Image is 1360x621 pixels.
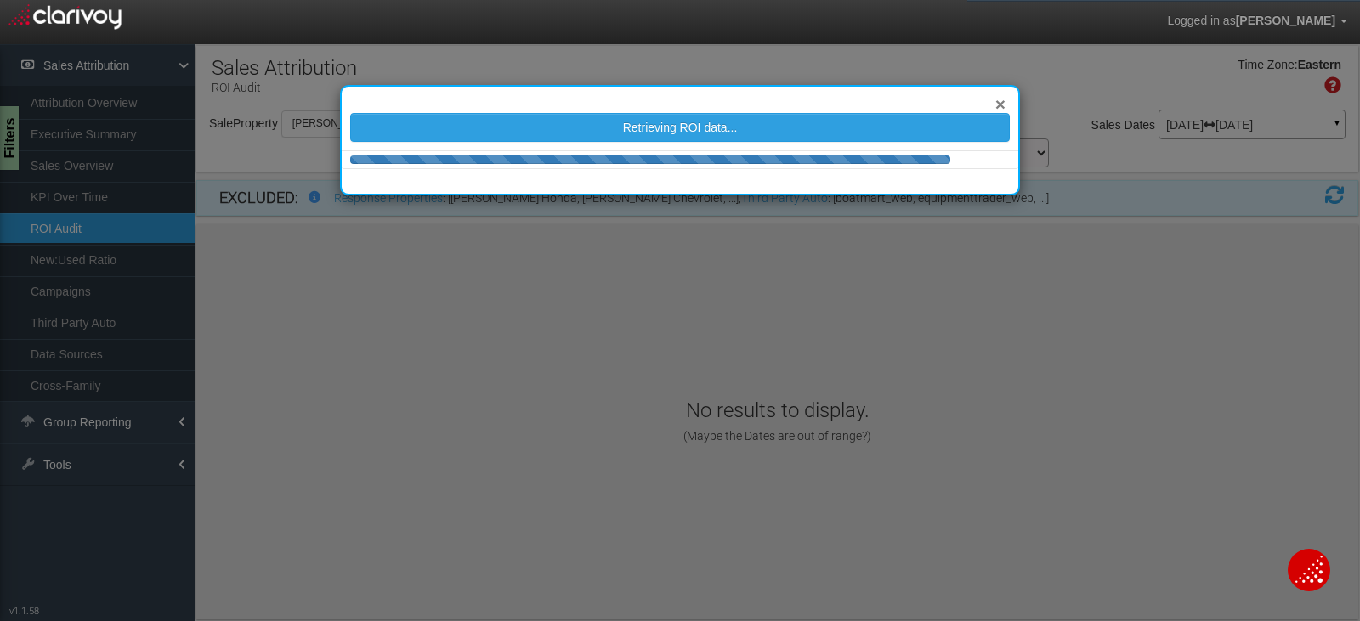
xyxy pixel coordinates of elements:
[350,113,1010,142] button: Retrieving ROI data...
[1167,14,1235,27] span: Logged in as
[1236,14,1335,27] span: [PERSON_NAME]
[1154,1,1360,42] a: Logged in as[PERSON_NAME]
[623,121,738,134] span: Retrieving ROI data...
[995,95,1006,113] button: ×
